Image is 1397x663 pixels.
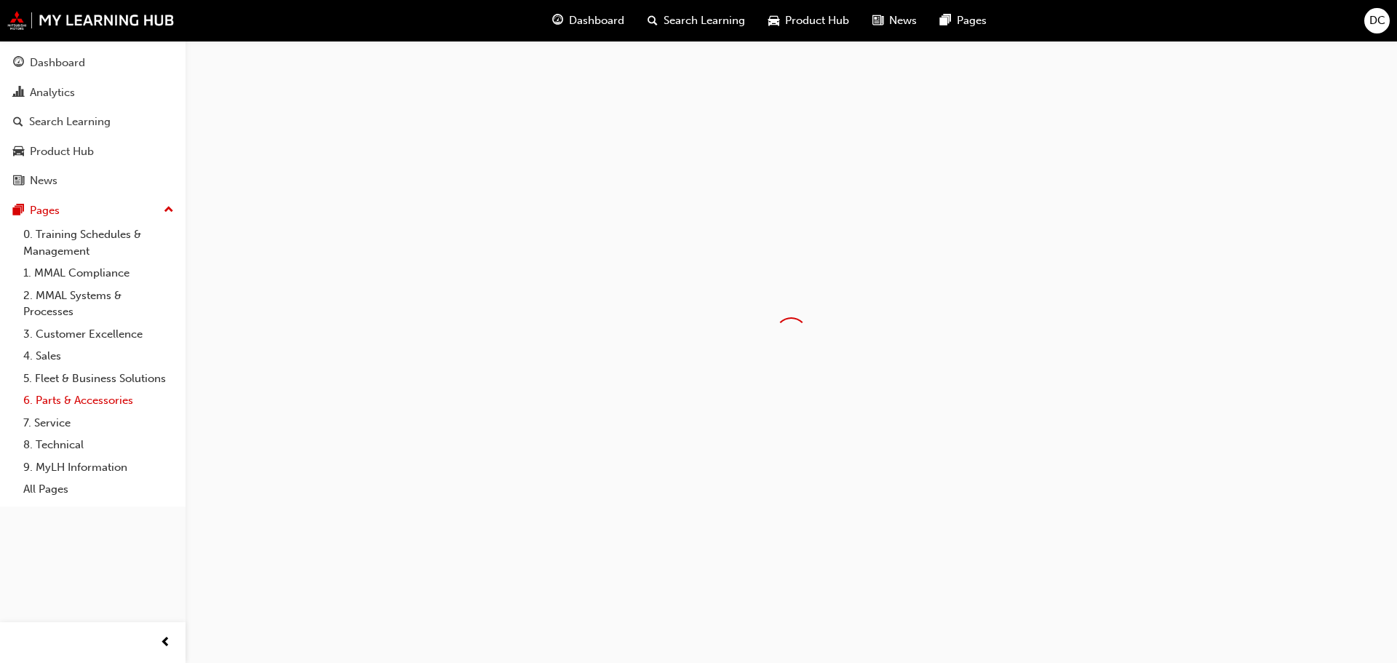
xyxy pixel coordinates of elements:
[664,12,745,29] span: Search Learning
[164,201,174,220] span: up-icon
[17,368,180,390] a: 5. Fleet & Business Solutions
[17,434,180,456] a: 8. Technical
[17,389,180,412] a: 6. Parts & Accessories
[29,114,111,130] div: Search Learning
[861,6,928,36] a: news-iconNews
[17,285,180,323] a: 2. MMAL Systems & Processes
[13,87,24,100] span: chart-icon
[30,172,57,189] div: News
[17,412,180,434] a: 7. Service
[552,12,563,30] span: guage-icon
[757,6,861,36] a: car-iconProduct Hub
[17,262,180,285] a: 1. MMAL Compliance
[6,138,180,165] a: Product Hub
[13,205,24,218] span: pages-icon
[6,167,180,194] a: News
[13,146,24,159] span: car-icon
[648,12,658,30] span: search-icon
[6,197,180,224] button: Pages
[30,55,85,71] div: Dashboard
[569,12,624,29] span: Dashboard
[160,634,171,652] span: prev-icon
[30,84,75,101] div: Analytics
[872,12,883,30] span: news-icon
[957,12,987,29] span: Pages
[13,175,24,188] span: news-icon
[17,323,180,346] a: 3. Customer Excellence
[13,57,24,70] span: guage-icon
[17,345,180,368] a: 4. Sales
[541,6,636,36] a: guage-iconDashboard
[6,47,180,197] button: DashboardAnalyticsSearch LearningProduct HubNews
[940,12,951,30] span: pages-icon
[6,79,180,106] a: Analytics
[7,11,175,30] img: mmal
[785,12,849,29] span: Product Hub
[768,12,779,30] span: car-icon
[928,6,998,36] a: pages-iconPages
[17,478,180,501] a: All Pages
[6,49,180,76] a: Dashboard
[30,143,94,160] div: Product Hub
[6,108,180,135] a: Search Learning
[13,116,23,129] span: search-icon
[636,6,757,36] a: search-iconSearch Learning
[1364,8,1390,33] button: DC
[30,202,60,219] div: Pages
[889,12,917,29] span: News
[17,223,180,262] a: 0. Training Schedules & Management
[17,456,180,479] a: 9. MyLH Information
[1369,12,1385,29] span: DC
